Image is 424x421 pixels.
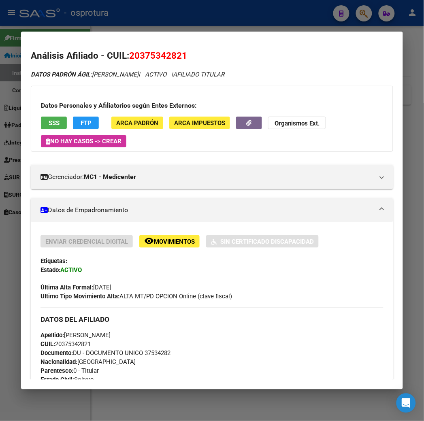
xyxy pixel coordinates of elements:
[173,71,224,78] span: AFILIADO TITULAR
[84,172,136,182] strong: MC1 - Medicenter
[40,284,93,291] strong: Última Alta Formal:
[40,368,73,375] strong: Parentesco:
[40,293,232,300] span: ALTA MT/PD OPCION Online (clave fiscal)
[139,235,200,248] button: Movimientos
[40,332,64,339] strong: Apellido:
[40,293,119,300] strong: Ultimo Tipo Movimiento Alta:
[268,117,326,129] button: Organismos Ext.
[41,117,67,129] button: SSS
[40,368,99,375] span: 0 - Titular
[40,350,170,357] span: DU - DOCUMENTO UNICO 37534282
[40,350,73,357] strong: Documento:
[40,205,373,215] mat-panel-title: Datos de Empadronamiento
[40,172,373,182] mat-panel-title: Gerenciador:
[46,138,121,145] span: No hay casos -> Crear
[220,238,314,245] span: Sin Certificado Discapacidad
[40,376,74,384] strong: Estado Civil:
[154,238,195,245] span: Movimientos
[40,359,136,366] span: [GEOGRAPHIC_DATA]
[275,120,320,127] strong: Organismos Ext.
[40,257,67,265] strong: Etiquetas:
[144,236,154,246] mat-icon: remove_red_eye
[41,135,126,147] button: No hay casos -> Crear
[396,393,416,413] div: Open Intercom Messenger
[174,119,225,127] span: ARCA Impuestos
[31,165,393,189] mat-expansion-panel-header: Gerenciador:MC1 - Medicenter
[45,238,128,245] span: Enviar Credencial Digital
[40,332,111,339] span: [PERSON_NAME]
[40,315,383,324] h3: DATOS DEL AFILIADO
[31,198,393,222] mat-expansion-panel-header: Datos de Empadronamiento
[40,341,91,348] span: 20375342821
[116,119,158,127] span: ARCA Padrón
[40,284,111,291] span: [DATE]
[40,235,133,248] button: Enviar Credencial Digital
[40,359,77,366] strong: Nacionalidad:
[41,101,383,111] h3: Datos Personales y Afiliatorios según Entes Externos:
[40,341,55,348] strong: CUIL:
[31,71,224,78] i: | ACTIVO |
[31,49,393,63] h2: Análisis Afiliado - CUIL:
[31,71,92,78] strong: DATOS PADRÓN ÁGIL:
[129,50,187,61] span: 20375342821
[81,119,92,127] span: FTP
[206,235,319,248] button: Sin Certificado Discapacidad
[49,119,60,127] span: SSS
[40,376,94,384] span: Soltero
[60,266,82,274] strong: ACTIVO
[31,71,138,78] span: [PERSON_NAME]
[169,117,230,129] button: ARCA Impuestos
[111,117,163,129] button: ARCA Padrón
[40,266,60,274] strong: Estado:
[73,117,99,129] button: FTP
